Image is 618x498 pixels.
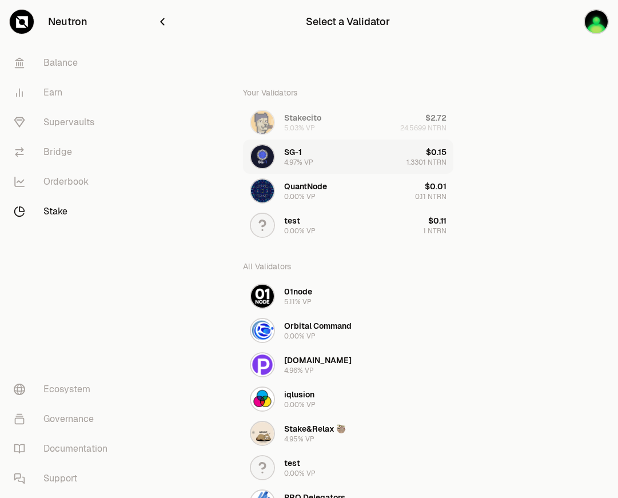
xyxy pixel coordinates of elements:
[426,146,446,158] div: $0.15
[5,434,123,464] a: Documentation
[284,469,316,478] div: 0.00% VP
[251,388,274,411] img: iqlusion Logo
[406,158,446,167] div: 1.3301 NTRN
[243,348,453,382] button: polkachu.com Logo[DOMAIN_NAME]4.96% VP
[5,464,123,493] a: Support
[284,215,300,226] div: test
[243,451,453,485] button: test0.00% VP
[5,107,123,137] a: Supervaults
[5,137,123,167] a: Bridge
[243,80,453,105] div: Your Validators
[251,180,274,202] img: QuantNode Logo
[284,332,316,341] div: 0.00% VP
[251,353,274,376] img: polkachu.com Logo
[5,48,123,78] a: Balance
[284,286,312,297] div: 01node
[284,457,300,469] div: test
[415,192,446,201] div: 0.11 NTRN
[284,181,327,192] div: QuantNode
[284,226,316,236] div: 0.00% VP
[423,226,446,236] div: 1 NTRN
[5,404,123,434] a: Governance
[425,181,446,192] div: $0.01
[243,313,453,348] button: Orbital Command LogoOrbital Command0.00% VP
[428,215,446,226] div: $0.11
[243,174,453,208] button: QuantNode LogoQuantNode0.00% VP$0.010.11 NTRN
[284,435,314,444] div: 4.95% VP
[243,416,453,451] button: Stake&Relax 🦥 LogoStake&Relax 🦥4.95% VP
[585,10,608,33] img: AUTOTESTS
[284,400,316,409] div: 0.00% VP
[243,208,453,242] button: test0.00% VP$0.111 NTRN
[284,389,314,400] div: iqlusion
[251,145,274,168] img: SG-1 Logo
[5,197,123,226] a: Stake
[5,375,123,404] a: Ecosystem
[284,320,352,332] div: Orbital Command
[251,422,274,445] img: Stake&Relax 🦥 Logo
[251,285,274,308] img: 01node Logo
[5,78,123,107] a: Earn
[284,146,302,158] div: SG-1
[306,14,390,30] div: Select a Validator
[284,297,312,306] div: 5.11% VP
[284,158,313,167] div: 4.97% VP
[243,140,453,174] button: SG-1 LogoSG-14.97% VP$0.151.3301 NTRN
[284,192,316,201] div: 0.00% VP
[251,319,274,342] img: Orbital Command Logo
[284,423,346,435] div: Stake&Relax 🦥
[284,354,352,366] div: [DOMAIN_NAME]
[5,167,123,197] a: Orderbook
[284,366,314,375] div: 4.96% VP
[243,279,453,313] button: 01node Logo01node5.11% VP
[243,254,453,279] div: All Validators
[243,382,453,416] button: iqlusion Logoiqlusion0.00% VP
